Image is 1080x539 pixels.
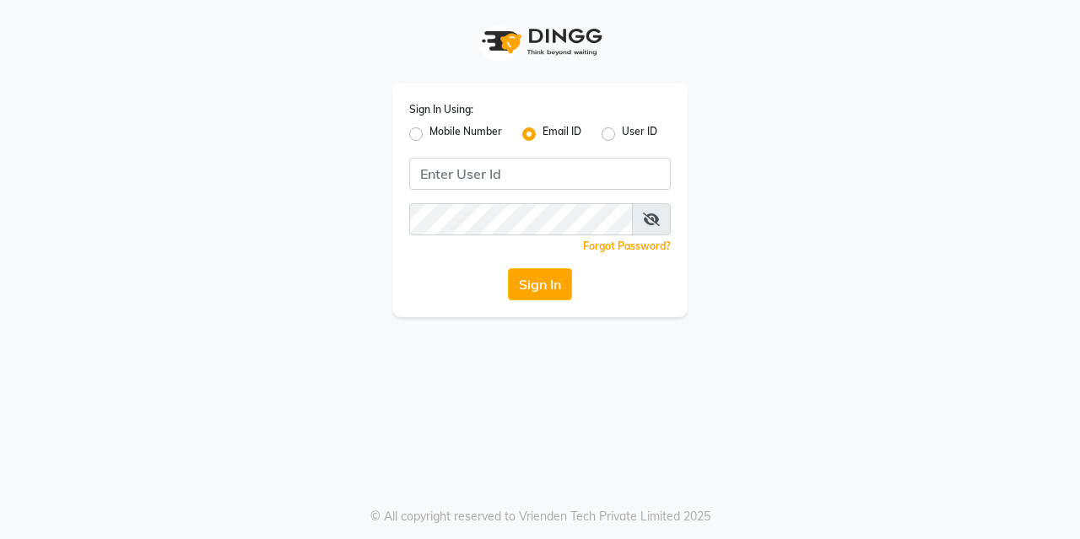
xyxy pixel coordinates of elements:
[409,102,473,117] label: Sign In Using:
[622,124,657,144] label: User ID
[409,158,671,190] input: Username
[508,268,572,300] button: Sign In
[583,240,671,252] a: Forgot Password?
[543,124,581,144] label: Email ID
[472,17,607,67] img: logo1.svg
[429,124,502,144] label: Mobile Number
[409,203,633,235] input: Username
